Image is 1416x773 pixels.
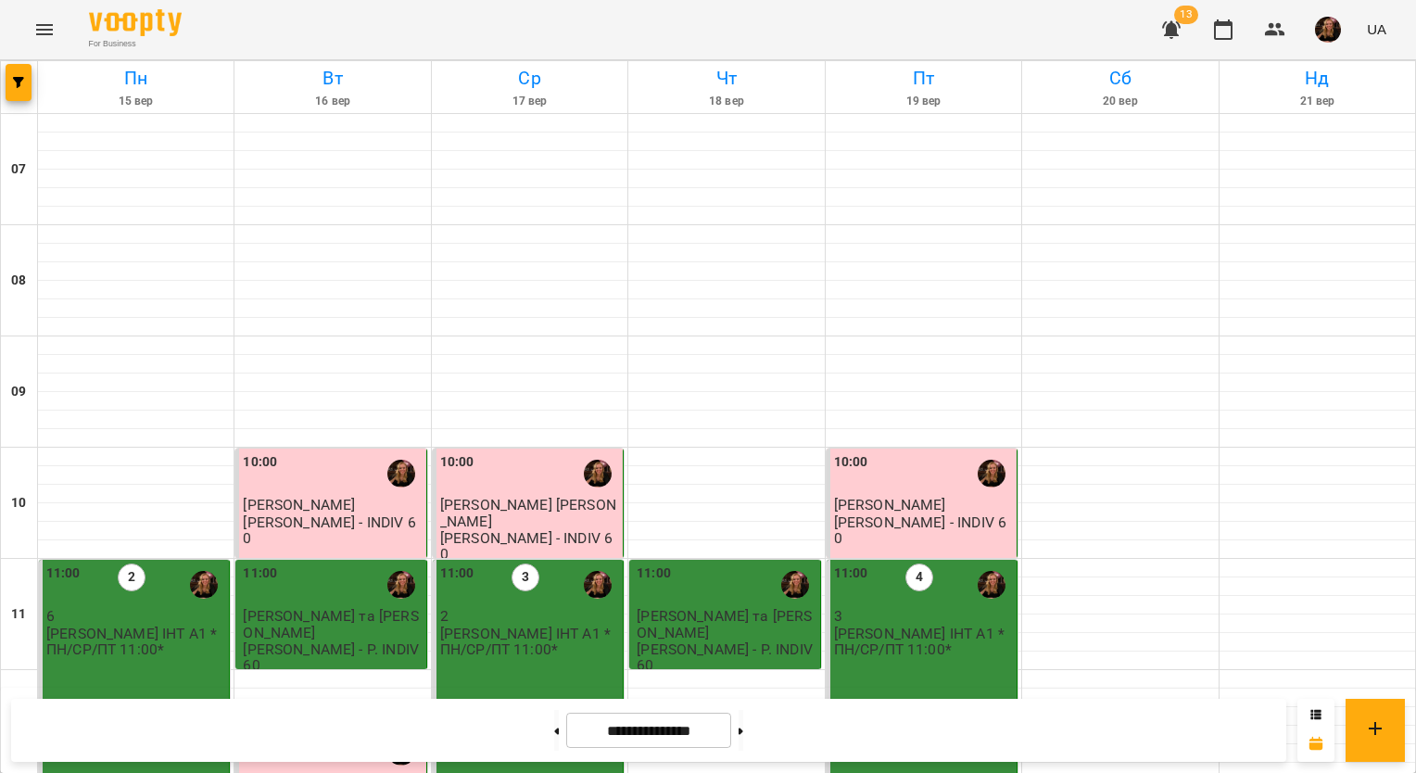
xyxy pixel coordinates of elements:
span: [PERSON_NAME] [243,496,355,513]
p: [PERSON_NAME] - INDIV 60 [243,514,422,547]
h6: 15 вер [41,93,231,110]
h6: Пт [828,64,1018,93]
h6: Чт [631,64,821,93]
h6: 20 вер [1025,93,1215,110]
span: For Business [89,38,182,50]
label: 10:00 [243,452,277,473]
p: 3 [834,608,1013,624]
h6: 08 [11,271,26,291]
label: 2 [118,564,145,591]
label: 4 [905,564,933,591]
span: 13 [1174,6,1198,24]
label: 3 [512,564,539,591]
h6: Пн [41,64,231,93]
label: 11:00 [46,564,81,584]
img: Завада Аня [584,571,612,599]
label: 10:00 [834,452,868,473]
label: 11:00 [243,564,277,584]
h6: 07 [11,159,26,180]
button: Menu [22,7,67,52]
h6: 19 вер [828,93,1018,110]
p: [PERSON_NAME] - P. INDIV 60 [243,641,422,674]
button: UA [1359,12,1394,46]
label: 10:00 [440,452,474,473]
img: Завада Аня [978,460,1005,488]
h6: Ср [435,64,625,93]
label: 11:00 [834,564,868,584]
h6: 18 вер [631,93,821,110]
p: [PERSON_NAME] - P. INDIV 60 [637,641,815,674]
img: 019b2ef03b19e642901f9fba5a5c5a68.jpg [1315,17,1341,43]
label: 11:00 [637,564,671,584]
h6: Вт [237,64,427,93]
p: [PERSON_NAME] - INDIV 60 [440,530,619,563]
span: [PERSON_NAME] та [PERSON_NAME] [243,607,418,640]
p: [PERSON_NAME] ІНТ А1 *ПН/СР/ПТ 11:00* [440,626,619,658]
p: 2 [440,608,619,624]
span: UA [1367,19,1386,39]
img: Voopty Logo [89,9,182,36]
h6: 21 вер [1222,93,1412,110]
h6: 16 вер [237,93,427,110]
label: 11:00 [440,564,474,584]
h6: 17 вер [435,93,625,110]
img: Завада Аня [387,571,415,599]
img: Завада Аня [781,571,809,599]
h6: Нд [1222,64,1412,93]
img: Завада Аня [978,571,1005,599]
span: [PERSON_NAME] [834,496,946,513]
p: [PERSON_NAME] ІНТ А1 *ПН/СР/ПТ 11:00* [46,626,225,658]
h6: 11 [11,604,26,625]
span: [PERSON_NAME] та [PERSON_NAME] [637,607,812,640]
h6: 10 [11,493,26,513]
p: [PERSON_NAME] ІНТ А1 *ПН/СР/ПТ 11:00* [834,626,1013,658]
p: 6 [46,608,225,624]
h6: 09 [11,382,26,402]
img: Завада Аня [584,460,612,488]
img: Завада Аня [190,571,218,599]
p: [PERSON_NAME] - INDIV 60 [834,514,1013,547]
img: Завада Аня [387,460,415,488]
span: [PERSON_NAME] [PERSON_NAME] [440,496,616,529]
h6: Сб [1025,64,1215,93]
